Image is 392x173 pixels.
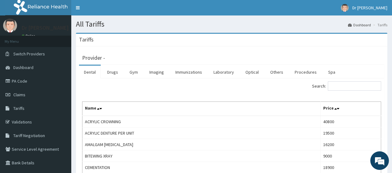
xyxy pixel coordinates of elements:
li: Tariffs [372,22,387,28]
span: Claims [13,92,25,97]
td: ACRYLIC DENTURE PER UNIT [82,128,321,139]
a: Spa [323,66,340,79]
td: 16200 [320,139,381,150]
a: Drugs [102,66,123,79]
a: Online [22,34,37,38]
span: Tariff Negotiation [13,133,45,138]
h1: All Tariffs [76,20,387,28]
a: Dashboard [348,22,371,28]
a: Gym [125,66,143,79]
span: Tariffs [13,106,24,111]
span: Dr [PERSON_NAME] [352,5,387,11]
label: Search: [312,81,381,91]
input: Search: [328,81,381,91]
a: Dental [79,66,101,79]
a: Procedures [290,66,322,79]
a: Imaging [144,66,169,79]
th: Name [82,102,321,116]
a: Immunizations [170,66,207,79]
td: AMALGAM [MEDICAL_DATA] [82,139,321,150]
img: User Image [341,4,349,12]
a: Optical [240,66,264,79]
p: Dr [PERSON_NAME] [22,25,69,31]
h3: Provider - [82,55,105,61]
td: ACRYLIC CROWNING [82,116,321,128]
td: 40800 [320,116,381,128]
img: User Image [3,19,17,32]
th: Price [320,102,381,116]
td: 19500 [320,128,381,139]
a: Others [265,66,288,79]
td: 9000 [320,150,381,162]
span: Switch Providers [13,51,45,57]
h3: Tariffs [79,37,94,42]
td: BITEWING XRAY [82,150,321,162]
a: Laboratory [209,66,239,79]
span: Dashboard [13,65,33,70]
